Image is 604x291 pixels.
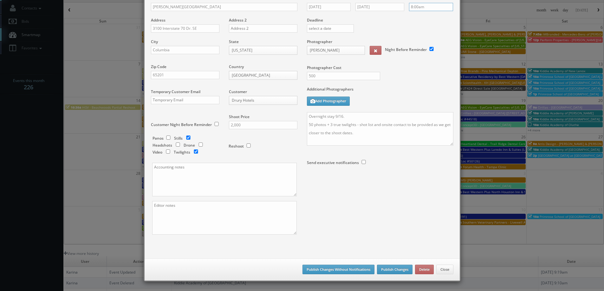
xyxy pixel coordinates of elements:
[415,265,434,274] button: Delete
[229,39,239,44] label: State
[229,143,244,149] label: Reshoot
[151,64,166,69] label: Zip Code
[232,96,289,104] span: Drury Hotels
[232,46,289,54] span: [US_STATE]
[232,71,289,79] span: [GEOGRAPHIC_DATA]
[307,39,332,44] label: Photographer
[436,265,453,274] button: Close
[385,47,427,52] label: Night Before Reminder
[307,72,380,80] input: Photographer Cost
[229,114,250,119] label: Shoot Price
[153,136,164,141] label: Panos
[302,17,458,23] label: Deadline
[229,71,297,80] a: [GEOGRAPHIC_DATA]
[307,86,453,95] label: Additional Photographers
[151,24,219,33] input: Address
[229,24,297,33] input: Address 2
[307,97,350,106] button: Add Photographer
[153,142,172,148] label: Headshots
[229,17,247,23] label: Address 2
[307,160,359,165] label: Send executive notifications
[307,24,354,33] input: select a date
[307,3,351,11] input: Select a date
[151,3,297,11] input: Title
[151,71,219,79] input: Zip Code
[151,39,158,44] label: City
[229,46,297,55] a: [US_STATE]
[310,46,356,54] span: [PERSON_NAME]
[151,96,219,104] input: Temporary Email
[307,46,365,55] a: [PERSON_NAME]
[151,122,212,127] label: Customer Night Before Reminder
[184,142,195,148] label: Drone
[229,96,297,105] a: Drury Hotels
[355,3,404,11] input: Select a date
[153,149,162,155] label: Video
[151,46,219,54] input: City
[174,136,183,141] label: Stills
[151,89,200,94] label: Temporary Customer Email
[229,64,244,69] label: Country
[377,265,412,274] button: Publish Changes
[151,17,166,23] label: Address
[302,65,458,70] label: Photographer Cost
[229,89,247,94] label: Customer
[302,265,374,274] button: Publish Changes Without Notifications
[174,149,190,155] label: Twilights
[229,121,297,129] input: Shoot Price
